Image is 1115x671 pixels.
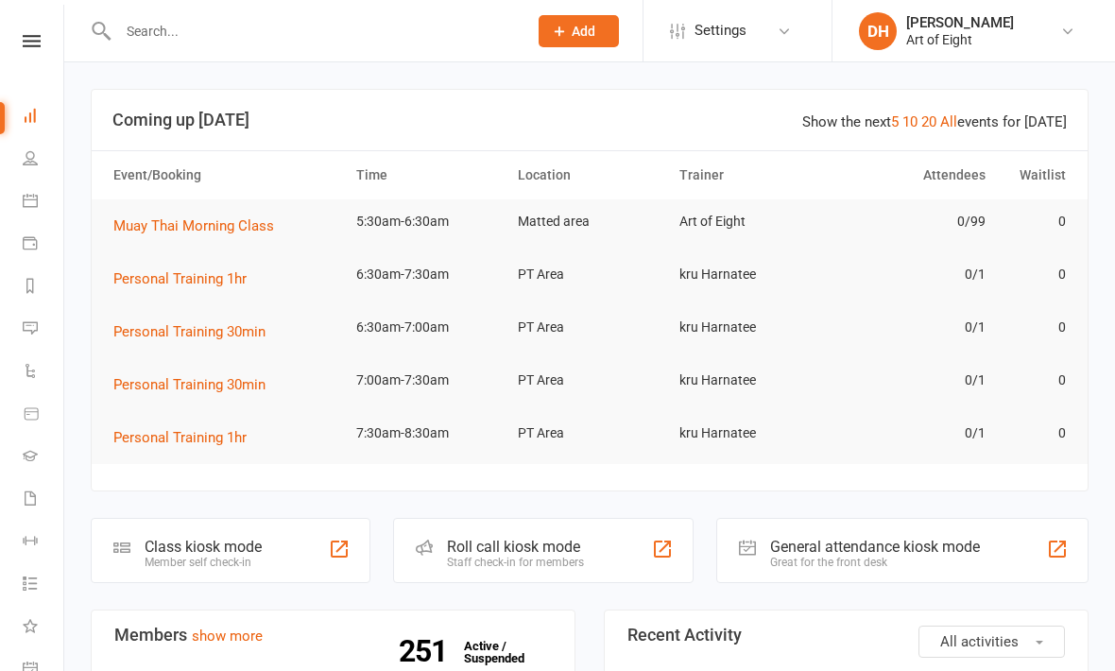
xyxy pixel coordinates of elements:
a: show more [192,628,263,645]
a: All [940,113,957,130]
td: 6:30am-7:30am [348,252,509,297]
button: All activities [918,626,1065,658]
a: People [23,139,65,181]
a: Payments [23,224,65,267]
a: Product Sales [23,394,65,437]
div: General attendance kiosk mode [770,538,980,556]
td: PT Area [509,411,671,456]
a: Dashboard [23,96,65,139]
td: PT Area [509,252,671,297]
a: Reports [23,267,65,309]
th: Waitlist [994,151,1075,199]
div: DH [859,12,897,50]
td: kru Harnatee [671,358,832,403]
div: Roll call kiosk mode [447,538,584,556]
span: Muay Thai Morning Class [113,217,274,234]
div: Show the next events for [DATE] [802,111,1067,133]
div: Staff check-in for members [447,556,584,569]
button: Personal Training 1hr [113,426,260,449]
td: 0 [994,199,1075,244]
span: Add [572,24,595,39]
strong: 251 [399,637,455,665]
span: Personal Training 30min [113,323,266,340]
td: PT Area [509,305,671,350]
td: 0 [994,411,1075,456]
span: Settings [695,9,746,52]
span: All activities [940,633,1019,650]
td: 0/1 [832,358,994,403]
th: Trainer [671,151,832,199]
button: Personal Training 1hr [113,267,260,290]
h3: Members [114,626,552,645]
td: 6:30am-7:00am [348,305,509,350]
div: [PERSON_NAME] [906,14,1014,31]
button: Muay Thai Morning Class [113,215,287,237]
td: 0 [994,358,1075,403]
td: 0/1 [832,252,994,297]
a: 10 [902,113,918,130]
td: kru Harnatee [671,252,832,297]
input: Search... [112,18,514,44]
span: Personal Training 1hr [113,429,247,446]
td: Matted area [509,199,671,244]
div: Class kiosk mode [145,538,262,556]
button: Add [539,15,619,47]
h3: Coming up [DATE] [112,111,1067,129]
td: PT Area [509,358,671,403]
span: Personal Training 1hr [113,270,247,287]
td: 0 [994,305,1075,350]
td: 0/1 [832,411,994,456]
th: Attendees [832,151,994,199]
td: 0 [994,252,1075,297]
td: Art of Eight [671,199,832,244]
td: kru Harnatee [671,305,832,350]
th: Location [509,151,671,199]
td: 7:00am-7:30am [348,358,509,403]
a: 5 [891,113,899,130]
td: 0/99 [832,199,994,244]
button: Personal Training 30min [113,373,279,396]
div: Member self check-in [145,556,262,569]
td: 5:30am-6:30am [348,199,509,244]
th: Event/Booking [105,151,348,199]
span: Personal Training 30min [113,376,266,393]
td: kru Harnatee [671,411,832,456]
div: Art of Eight [906,31,1014,48]
div: Great for the front desk [770,556,980,569]
a: What's New [23,607,65,649]
th: Time [348,151,509,199]
td: 0/1 [832,305,994,350]
td: 7:30am-8:30am [348,411,509,456]
a: Calendar [23,181,65,224]
h3: Recent Activity [627,626,1065,645]
button: Personal Training 30min [113,320,279,343]
a: 20 [921,113,936,130]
